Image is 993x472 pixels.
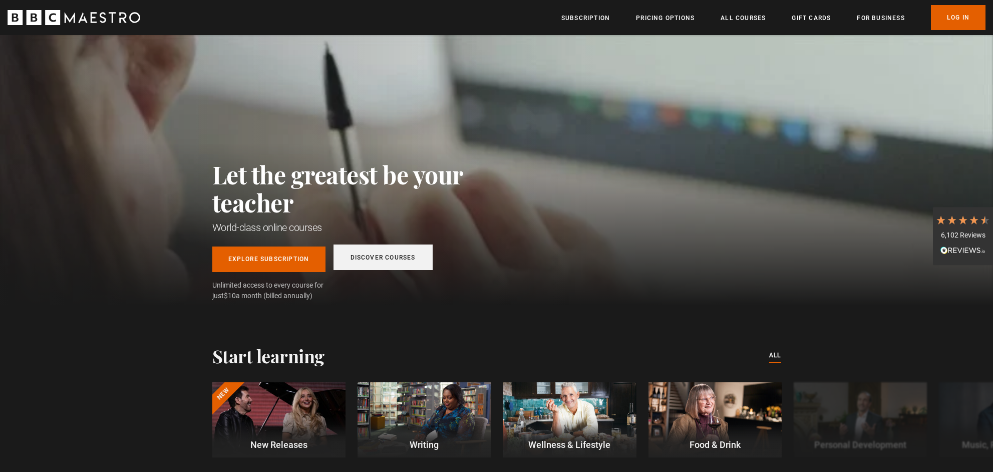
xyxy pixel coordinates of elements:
a: Writing [358,382,491,457]
div: 6,102 Reviews [935,230,990,241]
a: Gift Cards [792,13,831,23]
h2: Start learning [212,345,324,366]
svg: BBC Maestro [8,10,140,25]
a: Pricing Options [636,13,695,23]
span: $10 [224,292,236,300]
div: 6,102 ReviewsRead All Reviews [933,207,993,265]
a: All Courses [721,13,766,23]
a: Discover Courses [334,245,433,270]
nav: Primary [561,5,985,30]
a: New New Releases [212,382,346,457]
a: Explore Subscription [212,247,325,272]
div: Read All Reviews [935,246,990,258]
h1: World-class online courses [212,220,508,234]
h2: Let the greatest be your teacher [212,160,508,216]
a: Wellness & Lifestyle [503,382,636,457]
span: Unlimited access to every course for just a month (billed annually) [212,280,348,301]
a: Subscription [561,13,610,23]
div: 4.7 Stars [935,214,990,225]
a: All [769,350,781,361]
a: Log In [931,5,985,30]
img: REVIEWS.io [940,247,985,254]
a: For business [857,13,904,23]
a: Food & Drink [648,382,782,457]
a: Personal Development [794,382,927,457]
